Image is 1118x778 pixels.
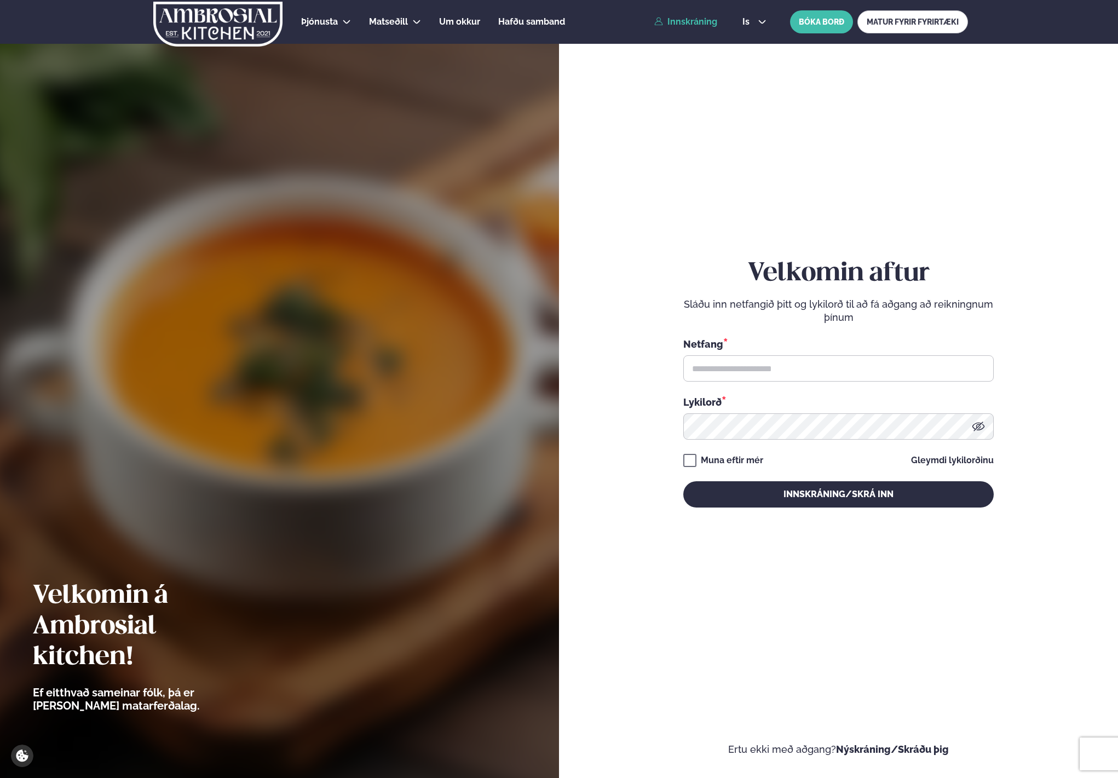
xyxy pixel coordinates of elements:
[742,18,753,26] span: is
[439,15,480,28] a: Um okkur
[790,10,853,33] button: BÓKA BORÐ
[11,745,33,767] a: Cookie settings
[498,16,565,27] span: Hafðu samband
[911,456,994,465] a: Gleymdi lykilorðinu
[683,258,994,289] h2: Velkomin aftur
[33,581,260,673] h2: Velkomin á Ambrosial kitchen!
[683,395,994,409] div: Lykilorð
[369,15,408,28] a: Matseðill
[592,743,1085,756] p: Ertu ekki með aðgang?
[301,15,338,28] a: Þjónusta
[33,686,260,712] p: Ef eitthvað sameinar fólk, þá er [PERSON_NAME] matarferðalag.
[683,298,994,324] p: Sláðu inn netfangið þitt og lykilorð til að fá aðgang að reikningnum þínum
[734,18,775,26] button: is
[301,16,338,27] span: Þjónusta
[683,337,994,351] div: Netfang
[369,16,408,27] span: Matseðill
[439,16,480,27] span: Um okkur
[683,481,994,508] button: Innskráning/Skrá inn
[857,10,968,33] a: MATUR FYRIR FYRIRTÆKI
[836,744,949,755] a: Nýskráning/Skráðu þig
[153,2,284,47] img: logo
[654,17,717,27] a: Innskráning
[498,15,565,28] a: Hafðu samband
